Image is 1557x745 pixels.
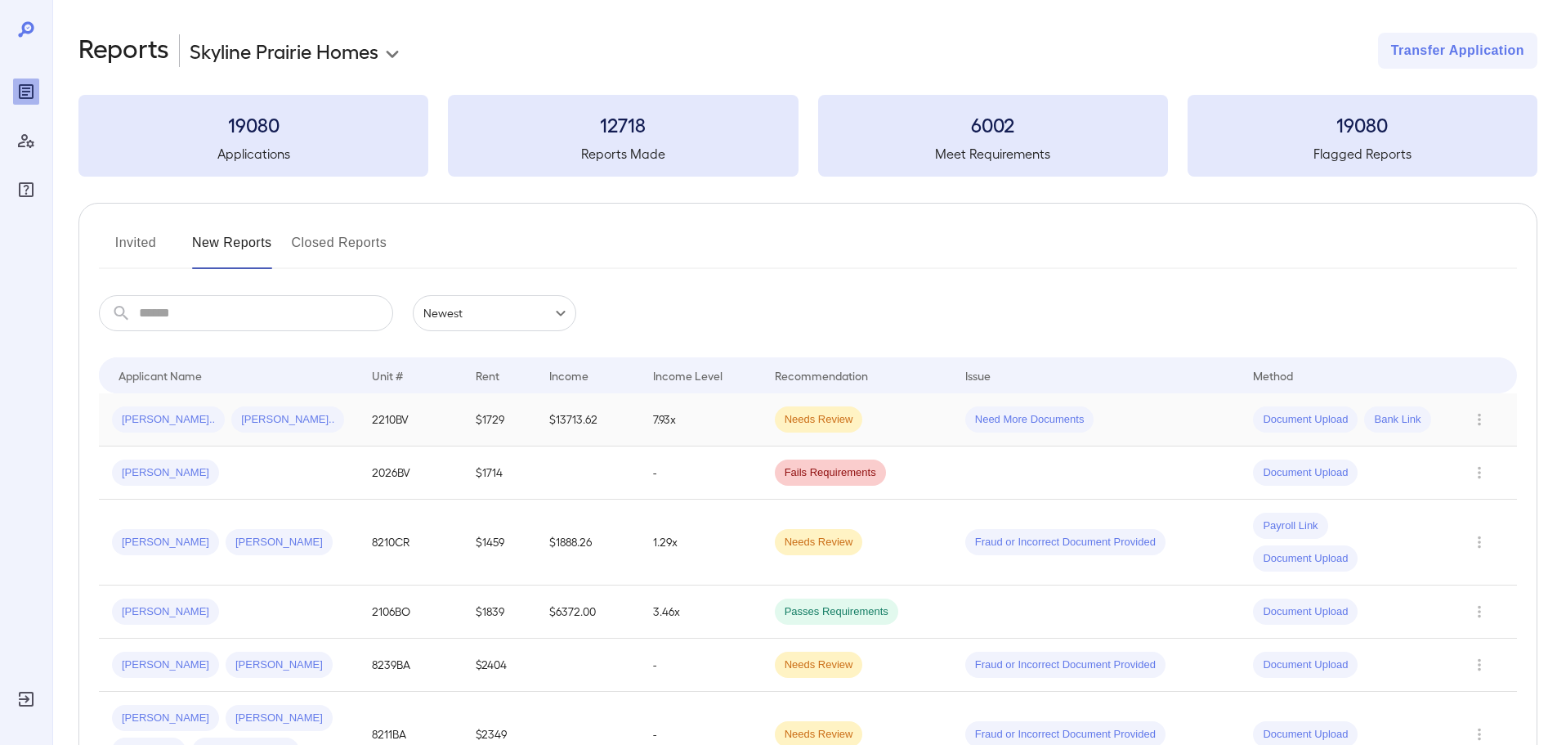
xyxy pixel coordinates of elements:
[226,657,333,673] span: [PERSON_NAME]
[292,230,387,269] button: Closed Reports
[775,727,863,743] span: Needs Review
[78,111,428,137] h3: 19080
[1188,111,1537,137] h3: 19080
[112,465,219,481] span: [PERSON_NAME]
[359,500,463,586] td: 8210CR
[13,686,39,712] div: Log Out
[775,604,898,620] span: Passes Requirements
[13,79,39,105] div: Reports
[1466,406,1492,433] button: Row Actions
[1253,412,1358,428] span: Document Upload
[1364,412,1430,428] span: Bank Link
[965,657,1166,673] span: Fraud or Incorrect Document Provided
[112,657,219,673] span: [PERSON_NAME]
[99,230,172,269] button: Invited
[463,447,535,500] td: $1714
[1253,657,1358,673] span: Document Upload
[359,639,463,692] td: 8239BA
[1188,144,1537,164] h5: Flagged Reports
[359,393,463,447] td: 2210BV
[112,412,225,428] span: [PERSON_NAME]..
[640,447,762,500] td: -
[1378,33,1537,69] button: Transfer Application
[463,586,535,639] td: $1839
[463,639,535,692] td: $2404
[1253,727,1358,743] span: Document Upload
[1253,518,1327,534] span: Payroll Link
[775,412,863,428] span: Needs Review
[448,144,798,164] h5: Reports Made
[640,639,762,692] td: -
[1253,551,1358,567] span: Document Upload
[1466,529,1492,555] button: Row Actions
[231,412,344,428] span: [PERSON_NAME]..
[78,144,428,164] h5: Applications
[112,711,219,726] span: [PERSON_NAME]
[112,604,219,620] span: [PERSON_NAME]
[549,366,588,385] div: Income
[775,366,868,385] div: Recommendation
[192,230,272,269] button: New Reports
[640,393,762,447] td: 7.93x
[190,38,378,64] p: Skyline Prairie Homes
[965,412,1094,428] span: Need More Documents
[78,95,1537,177] summary: 19080Applications12718Reports Made6002Meet Requirements19080Flagged Reports
[1253,604,1358,620] span: Document Upload
[775,465,886,481] span: Fails Requirements
[965,366,991,385] div: Issue
[653,366,723,385] div: Income Level
[463,393,535,447] td: $1729
[413,295,576,331] div: Newest
[1253,366,1293,385] div: Method
[448,111,798,137] h3: 12718
[775,535,863,550] span: Needs Review
[226,711,333,726] span: [PERSON_NAME]
[372,366,403,385] div: Unit #
[13,128,39,154] div: Manage Users
[1466,599,1492,625] button: Row Actions
[640,500,762,586] td: 1.29x
[112,535,219,550] span: [PERSON_NAME]
[775,657,863,673] span: Needs Review
[536,393,640,447] td: $13713.62
[119,366,202,385] div: Applicant Name
[1466,652,1492,678] button: Row Actions
[640,586,762,639] td: 3.46x
[476,366,502,385] div: Rent
[818,144,1168,164] h5: Meet Requirements
[78,33,169,69] h2: Reports
[226,535,333,550] span: [PERSON_NAME]
[965,535,1166,550] span: Fraud or Incorrect Document Provided
[359,586,463,639] td: 2106BO
[965,727,1166,743] span: Fraud or Incorrect Document Provided
[1253,465,1358,481] span: Document Upload
[536,586,640,639] td: $6372.00
[1466,460,1492,486] button: Row Actions
[359,447,463,500] td: 2026BV
[463,500,535,586] td: $1459
[13,177,39,203] div: FAQ
[818,111,1168,137] h3: 6002
[536,500,640,586] td: $1888.26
